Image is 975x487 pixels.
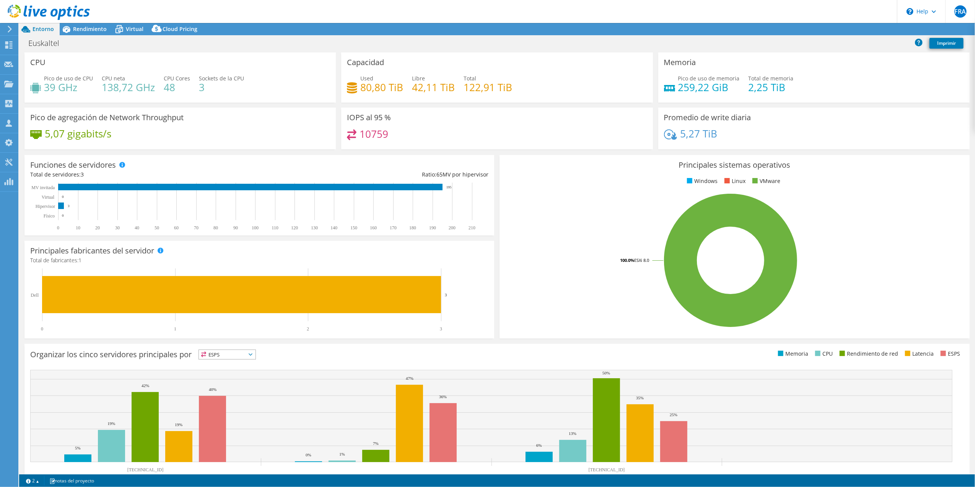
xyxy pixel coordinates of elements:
[680,129,717,138] h4: 5,27 TiB
[429,225,436,230] text: 190
[252,225,259,230] text: 100
[95,225,100,230] text: 20
[199,350,256,359] span: ESPS
[21,476,44,485] a: 2
[446,185,452,189] text: 195
[469,225,475,230] text: 210
[30,161,116,169] h3: Funciones de servidores
[163,25,197,33] span: Cloud Pricing
[44,213,55,219] tspan: Físico
[664,58,696,67] h3: Memoria
[44,476,99,485] a: notas del proyecto
[536,443,542,448] text: 6%
[213,225,218,230] text: 80
[569,431,576,436] text: 13%
[838,350,898,358] li: Rendimiento de red
[272,225,278,230] text: 110
[306,453,311,457] text: 0%
[199,83,244,92] h4: 3
[164,83,190,92] h4: 48
[907,8,913,15] svg: \n
[620,257,634,263] tspan: 100.0%
[102,75,125,82] span: CPU neta
[102,83,155,92] h4: 138,72 GHz
[62,195,64,199] text: 0
[44,75,93,82] span: Pico de uso de CPU
[41,326,43,332] text: 0
[409,225,416,230] text: 180
[81,171,84,178] span: 3
[135,225,139,230] text: 40
[505,161,964,169] h3: Principales sistemas operativos
[347,58,384,67] h3: Capacidad
[749,75,794,82] span: Total de memoria
[445,293,447,297] text: 3
[464,83,512,92] h4: 122,91 TiB
[436,171,443,178] span: 65
[347,113,391,122] h3: IOPS al 95 %
[939,350,960,358] li: ESPS
[439,394,447,399] text: 36%
[954,5,967,18] span: FRA
[602,371,610,375] text: 50%
[36,204,55,209] text: Hipervisor
[589,467,625,472] text: [TECHNICAL_ID]
[233,225,238,230] text: 90
[750,177,780,185] li: VMware
[903,350,934,358] li: Latencia
[68,204,70,208] text: 3
[360,75,373,82] span: Used
[390,225,397,230] text: 170
[73,25,107,33] span: Rendimiento
[115,225,120,230] text: 30
[174,326,176,332] text: 1
[464,75,476,82] span: Total
[57,225,59,230] text: 0
[126,25,143,33] span: Virtual
[31,293,39,298] text: Dell
[339,452,345,456] text: 1%
[78,257,81,264] span: 1
[723,177,745,185] li: Linux
[209,387,216,392] text: 40%
[776,350,808,358] li: Memoria
[636,395,644,400] text: 35%
[678,83,740,92] h4: 259,22 GiB
[30,256,488,265] h4: Total de fabricantes:
[31,185,55,190] text: MV invitada
[749,83,794,92] h4: 2,25 TiB
[194,225,199,230] text: 70
[412,83,455,92] h4: 42,11 TiB
[311,225,318,230] text: 130
[25,39,71,47] h1: Euskaltel
[45,129,111,138] h4: 5,07 gigabits/s
[664,113,751,122] h3: Promedio de write diaria
[373,441,379,446] text: 7%
[291,225,298,230] text: 120
[307,326,309,332] text: 2
[30,247,154,255] h3: Principales fabricantes del servidor
[813,350,833,358] li: CPU
[929,38,964,49] a: Imprimir
[164,75,190,82] span: CPU Cores
[199,75,244,82] span: Sockets de la CPU
[685,177,718,185] li: Windows
[33,25,54,33] span: Entorno
[678,75,740,82] span: Pico de uso de memoria
[127,467,164,472] text: [TECHNICAL_ID]
[259,170,488,179] div: Ratio: MV por hipervisor
[155,225,159,230] text: 50
[62,214,64,217] text: 0
[440,326,442,332] text: 3
[412,75,425,82] span: Libre
[360,130,388,138] h4: 10759
[449,225,456,230] text: 200
[30,113,184,122] h3: Pico de agregación de Network Throughput
[42,194,55,200] text: Virtual
[44,83,93,92] h4: 39 GHz
[76,225,80,230] text: 10
[360,83,403,92] h4: 80,80 TiB
[175,422,182,427] text: 19%
[406,376,413,381] text: 47%
[142,383,149,388] text: 42%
